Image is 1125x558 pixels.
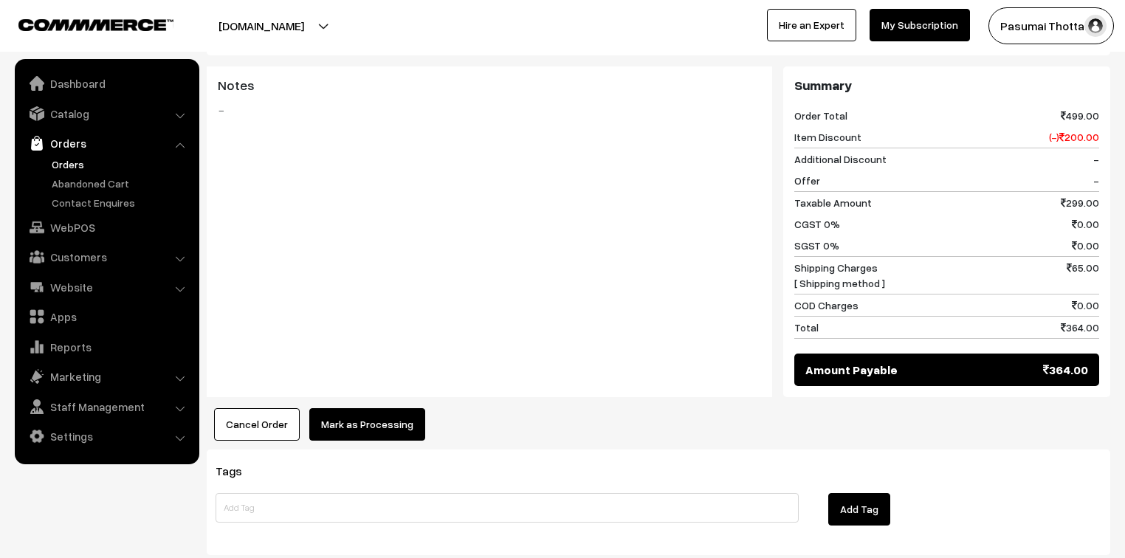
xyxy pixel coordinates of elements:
a: Customers [18,244,194,270]
a: Marketing [18,363,194,390]
a: COMMMERCE [18,15,148,32]
span: 499.00 [1061,108,1099,123]
span: Item Discount [794,129,861,145]
blockquote: - [218,101,761,119]
span: 364.00 [1043,361,1088,379]
button: Cancel Order [214,408,300,441]
span: (-) 200.00 [1049,129,1099,145]
a: Settings [18,423,194,449]
span: - [1093,173,1099,188]
span: Offer [794,173,820,188]
span: 0.00 [1072,216,1099,232]
span: Shipping Charges [ Shipping method ] [794,260,885,291]
a: Contact Enquires [48,195,194,210]
a: Orders [48,156,194,172]
h3: Summary [794,77,1099,94]
button: Add Tag [828,493,890,526]
span: Tags [216,464,260,478]
button: Pasumai Thotta… [988,7,1114,44]
span: 0.00 [1072,297,1099,313]
a: WebPOS [18,214,194,241]
span: COD Charges [794,297,859,313]
span: Order Total [794,108,847,123]
span: 0.00 [1072,238,1099,253]
img: COMMMERCE [18,19,173,30]
a: Reports [18,334,194,360]
h3: Notes [218,77,761,94]
button: Mark as Processing [309,408,425,441]
a: Website [18,274,194,300]
span: Amount Payable [805,361,898,379]
img: user [1084,15,1107,37]
input: Add Tag [216,493,799,523]
a: Dashboard [18,70,194,97]
span: 65.00 [1067,260,1099,291]
span: 364.00 [1061,320,1099,335]
a: Catalog [18,100,194,127]
a: Orders [18,130,194,156]
span: Total [794,320,819,335]
a: Abandoned Cart [48,176,194,191]
a: Staff Management [18,393,194,420]
a: Apps [18,303,194,330]
a: Hire an Expert [767,9,856,41]
button: [DOMAIN_NAME] [167,7,356,44]
span: Additional Discount [794,151,887,167]
span: CGST 0% [794,216,840,232]
span: SGST 0% [794,238,839,253]
a: My Subscription [870,9,970,41]
span: 299.00 [1061,195,1099,210]
span: - [1093,151,1099,167]
span: Taxable Amount [794,195,872,210]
